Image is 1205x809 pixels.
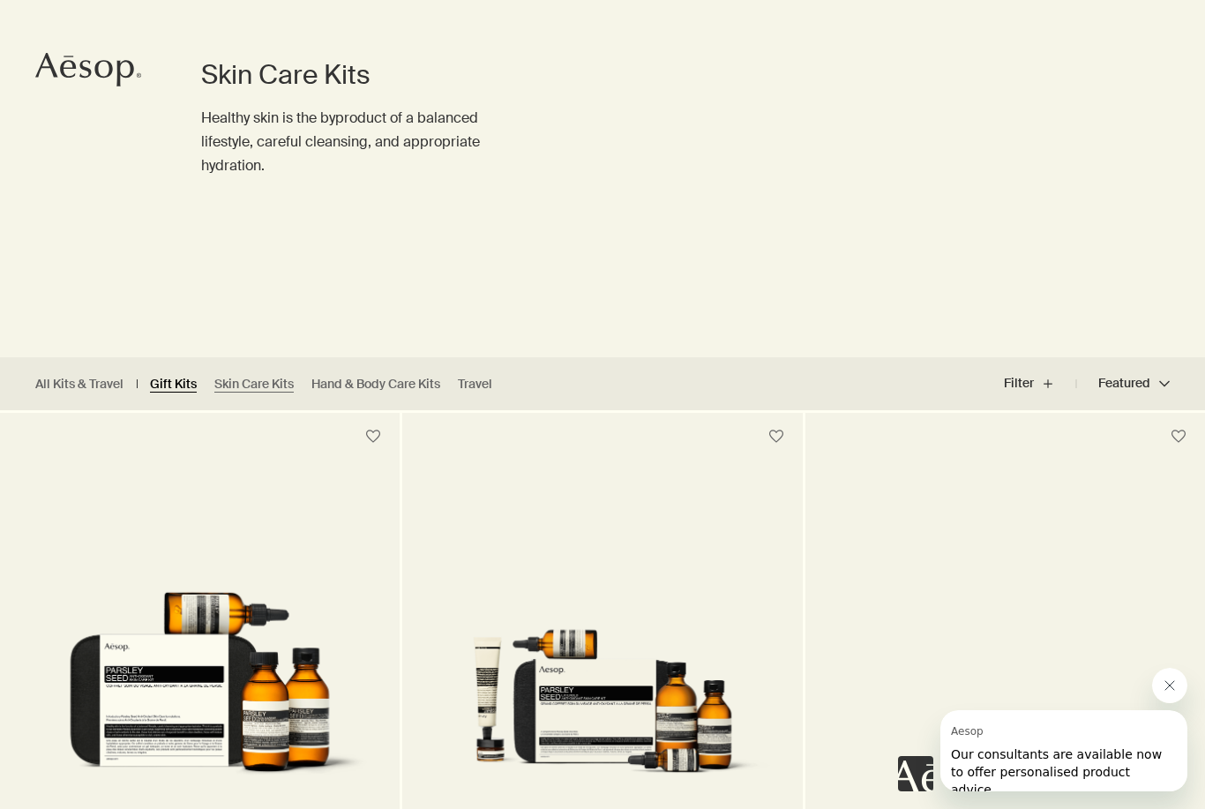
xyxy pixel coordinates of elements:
[201,106,532,178] p: Healthy skin is the byproduct of a balanced lifestyle, careful cleansing, and appropriate hydration.
[458,376,492,393] a: Travel
[1152,668,1187,703] iframe: Close message from Aesop
[31,48,146,96] a: Aesop
[26,576,373,787] img: Kit container along with three Parsley Seed products
[1076,363,1170,405] button: Featured
[214,376,294,393] a: Skin Care Kits
[429,576,775,787] img: Parsley Seed Extended Skin Care kit surrounded by the contents of the kit
[150,376,197,393] a: Gift Kits
[898,756,933,791] iframe: no content
[11,37,221,86] span: Our consultants are available now to offer personalised product advice.
[1004,363,1076,405] button: Filter
[940,710,1187,791] iframe: Message from Aesop
[760,421,792,453] button: Save to cabinet
[35,52,141,87] svg: Aesop
[35,376,123,393] a: All Kits & Travel
[201,57,532,93] h1: Skin Care Kits
[898,668,1187,791] div: Aesop says "Our consultants are available now to offer personalised product advice.". Open messag...
[311,376,440,393] a: Hand & Body Care Kits
[1163,421,1194,453] button: Save to cabinet
[357,421,389,453] button: Save to cabinet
